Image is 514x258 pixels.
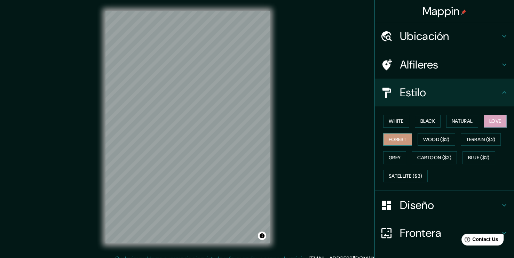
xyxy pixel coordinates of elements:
[400,29,500,43] h4: Ubicación
[400,86,500,99] h4: Estilo
[400,198,500,212] h4: Diseño
[383,151,406,164] button: Grey
[461,133,501,146] button: Terrain ($2)
[446,115,478,128] button: Natural
[400,226,500,240] h4: Frontera
[375,219,514,247] div: Frontera
[258,232,266,240] button: Toggle attribution
[422,4,467,18] h4: Mappin
[452,231,506,250] iframe: Help widget launcher
[400,58,500,72] h4: Alfileres
[375,22,514,50] div: Ubicación
[375,51,514,79] div: Alfileres
[461,9,466,15] img: pin-icon.png
[105,11,270,243] canvas: Map
[383,170,428,183] button: Satellite ($3)
[418,133,455,146] button: Wood ($2)
[375,79,514,106] div: Estilo
[484,115,507,128] button: Love
[375,191,514,219] div: Diseño
[415,115,441,128] button: Black
[462,151,495,164] button: Blue ($2)
[383,133,412,146] button: Forest
[412,151,457,164] button: Cartoon ($2)
[383,115,409,128] button: White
